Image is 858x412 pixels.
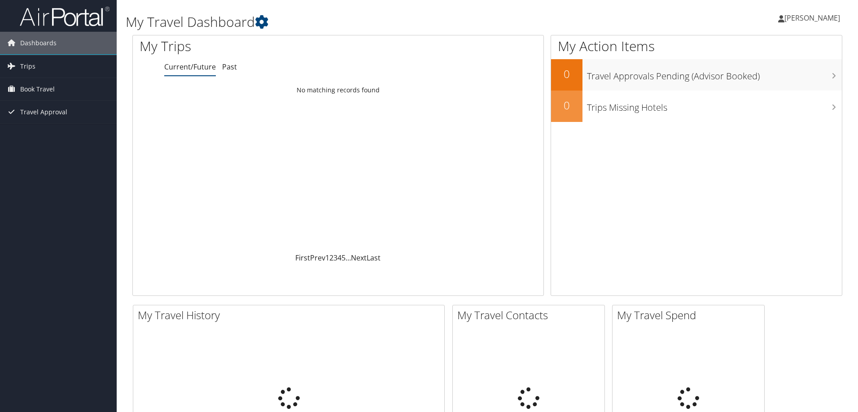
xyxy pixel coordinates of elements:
[551,91,842,122] a: 0Trips Missing Hotels
[295,253,310,263] a: First
[587,97,842,114] h3: Trips Missing Hotels
[325,253,329,263] a: 1
[337,253,341,263] a: 4
[164,62,216,72] a: Current/Future
[138,308,444,323] h2: My Travel History
[20,6,109,27] img: airportal-logo.png
[20,55,35,78] span: Trips
[551,66,582,82] h2: 0
[341,253,346,263] a: 5
[333,253,337,263] a: 3
[351,253,367,263] a: Next
[367,253,381,263] a: Last
[222,62,237,72] a: Past
[346,253,351,263] span: …
[551,98,582,113] h2: 0
[778,4,849,31] a: [PERSON_NAME]
[140,37,366,56] h1: My Trips
[20,78,55,100] span: Book Travel
[310,253,325,263] a: Prev
[20,101,67,123] span: Travel Approval
[126,13,608,31] h1: My Travel Dashboard
[617,308,764,323] h2: My Travel Spend
[329,253,333,263] a: 2
[457,308,604,323] h2: My Travel Contacts
[551,37,842,56] h1: My Action Items
[20,32,57,54] span: Dashboards
[551,59,842,91] a: 0Travel Approvals Pending (Advisor Booked)
[133,82,543,98] td: No matching records found
[587,65,842,82] h3: Travel Approvals Pending (Advisor Booked)
[784,13,840,23] span: [PERSON_NAME]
